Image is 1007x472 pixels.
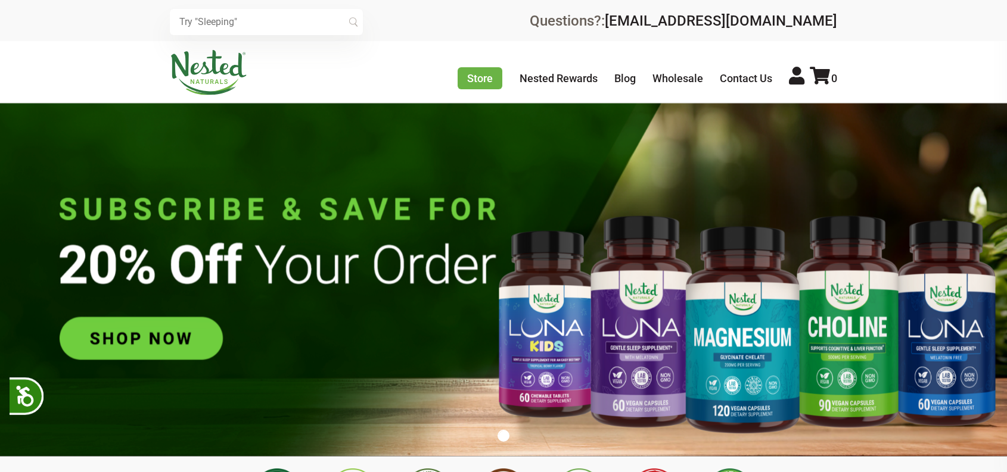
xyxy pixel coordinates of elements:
[458,67,502,89] a: Store
[498,430,509,442] button: 1 of 1
[530,14,837,28] div: Questions?:
[652,72,703,85] a: Wholesale
[720,72,772,85] a: Contact Us
[520,72,598,85] a: Nested Rewards
[810,72,837,85] a: 0
[605,12,837,29] a: [EMAIL_ADDRESS][DOMAIN_NAME]
[831,72,837,85] span: 0
[614,72,636,85] a: Blog
[170,9,363,35] input: Try "Sleeping"
[170,50,247,95] img: Nested Naturals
